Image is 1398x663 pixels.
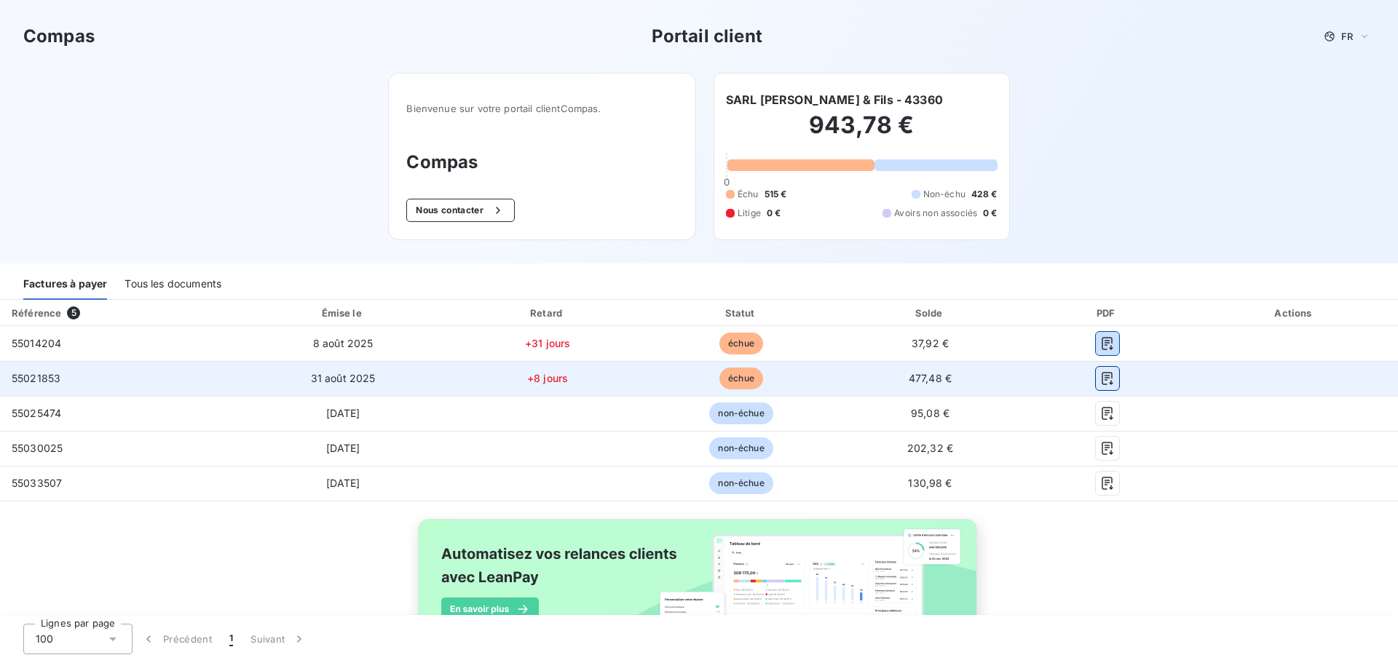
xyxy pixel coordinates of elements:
[12,407,61,419] span: 55025474
[1194,306,1395,320] div: Actions
[719,368,763,389] span: échue
[652,23,762,49] h3: Portail client
[311,372,376,384] span: 31 août 2025
[326,442,360,454] span: [DATE]
[765,188,787,201] span: 515 €
[12,337,61,349] span: 55014204
[133,624,221,654] button: Précédent
[23,23,95,49] h3: Compas
[912,337,949,349] span: 37,92 €
[726,111,998,154] h2: 943,78 €
[767,207,781,220] span: 0 €
[983,207,997,220] span: 0 €
[719,333,763,354] span: échue
[724,176,730,188] span: 0
[406,149,678,175] h3: Compas
[840,306,1020,320] div: Solde
[909,372,952,384] span: 477,48 €
[326,407,360,419] span: [DATE]
[242,624,315,654] button: Suivant
[907,442,953,454] span: 202,32 €
[12,477,62,489] span: 55033507
[313,337,374,349] span: 8 août 2025
[23,269,107,300] div: Factures à payer
[1341,31,1353,42] span: FR
[923,188,965,201] span: Non-échu
[527,372,568,384] span: +8 jours
[240,306,447,320] div: Émise le
[709,437,773,459] span: non-échue
[229,632,233,646] span: 1
[221,624,242,654] button: 1
[12,372,60,384] span: 55021853
[12,307,61,319] div: Référence
[908,477,952,489] span: 130,98 €
[894,207,977,220] span: Avoirs non associés
[326,477,360,489] span: [DATE]
[709,472,773,494] span: non-échue
[738,188,759,201] span: Échu
[453,306,643,320] div: Retard
[1027,306,1188,320] div: PDF
[12,442,63,454] span: 55030025
[67,306,80,319] span: 5
[525,337,570,349] span: +31 jours
[726,91,943,108] h6: SARL [PERSON_NAME] & Fils - 43360
[738,207,761,220] span: Litige
[649,306,834,320] div: Statut
[709,402,773,424] span: non-échue
[125,269,221,300] div: Tous les documents
[911,407,949,419] span: 95,08 €
[36,632,53,646] span: 100
[406,103,678,114] span: Bienvenue sur votre portail client Compas .
[971,188,998,201] span: 428 €
[406,199,514,222] button: Nous contacter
